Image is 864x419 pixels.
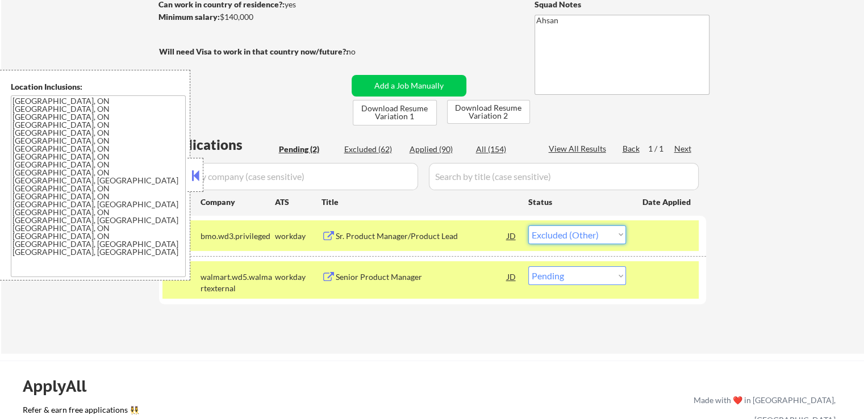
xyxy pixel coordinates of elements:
input: Search by title (case sensitive) [429,163,699,190]
input: Search by company (case sensitive) [162,163,418,190]
div: ApplyAll [23,376,99,396]
div: bmo.wd3.privileged [201,231,275,242]
button: Download Resume Variation 1 [353,100,437,125]
div: Excluded (62) [344,144,401,155]
div: Status [528,191,626,212]
div: $140,000 [158,11,348,23]
div: workday [275,271,322,283]
div: Company [201,196,275,208]
div: Date Applied [642,196,692,208]
div: View All Results [549,143,610,154]
div: JD [506,266,517,287]
div: Location Inclusions: [11,81,186,93]
div: 1 / 1 [648,143,674,154]
strong: Will need Visa to work in that country now/future?: [159,47,348,56]
div: Next [674,143,692,154]
div: Sr. Product Manager/Product Lead [336,231,507,242]
div: Senior Product Manager [336,271,507,283]
strong: Minimum salary: [158,12,220,22]
div: JD [506,225,517,246]
div: All (154) [476,144,533,155]
div: Back [623,143,641,154]
div: Pending (2) [279,144,336,155]
a: Refer & earn free applications 👯‍♀️ [23,406,456,418]
div: Applied (90) [410,144,466,155]
div: no [347,46,379,57]
button: Add a Job Manually [352,75,466,97]
div: workday [275,231,322,242]
div: ATS [275,196,322,208]
div: walmart.wd5.walmartexternal [201,271,275,294]
div: Title [322,196,517,208]
div: Applications [162,138,275,152]
button: Download Resume Variation 2 [447,100,530,124]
